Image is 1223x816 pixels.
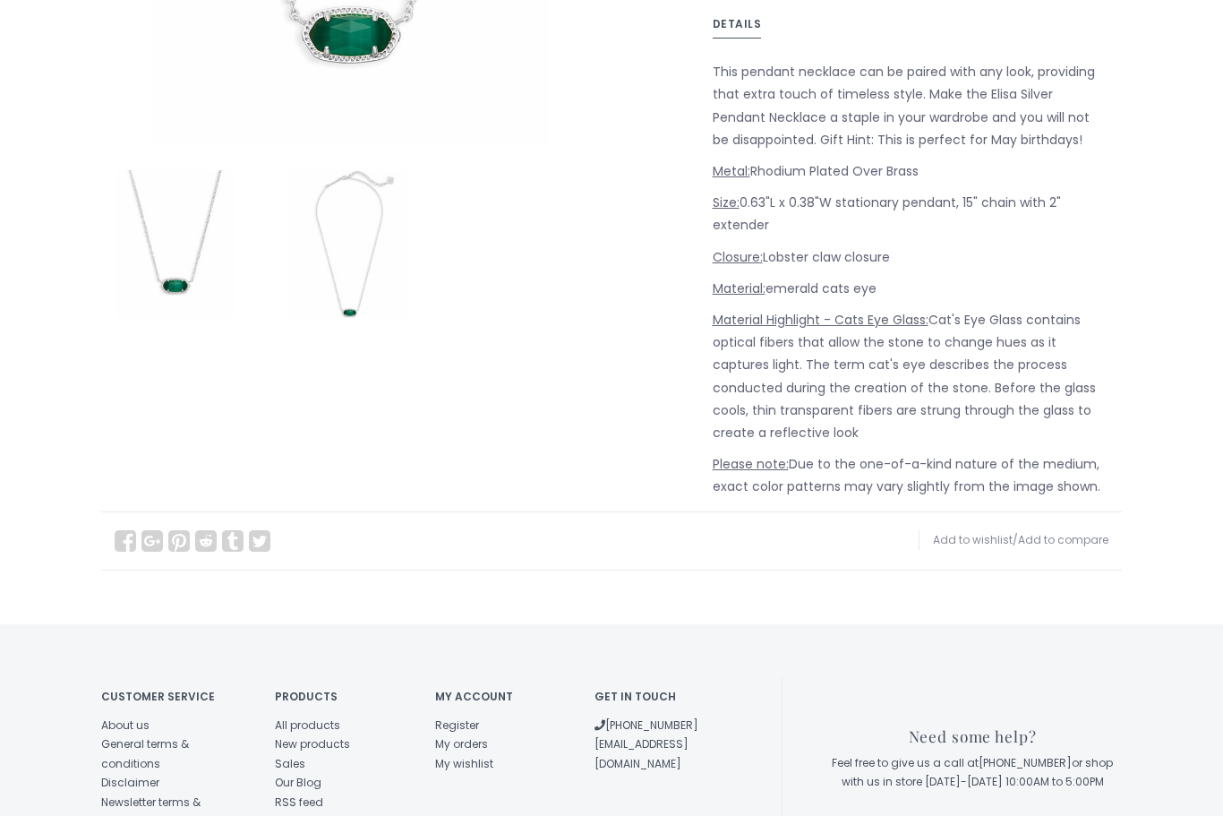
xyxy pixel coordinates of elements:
span: Metal: [713,162,750,180]
p: Cat's Eye Glass contains optical fibers that allow the stone to change hues as it captures light.... [713,309,1109,444]
a: [PHONE_NUMBER] [594,717,698,733]
a: [EMAIL_ADDRESS][DOMAIN_NAME] [594,736,688,771]
a: General terms & conditions [101,736,189,771]
a: Share on Tumblr [222,530,244,552]
h4: Customer service [101,691,248,702]
a: My orders [435,736,488,752]
span: Size: [713,193,740,211]
a: Share on Facebook [115,530,136,552]
img: Kendra Scott Kendra Scott Elisa Silver Pendant Necklace In Emerald Cats Eye [101,170,249,318]
a: All products [275,717,340,733]
a: New products [275,736,350,752]
span: Feel free to give us a call at or shop with us in store [DATE]-[DATE] 10:00AM to 5:00PM [832,755,1113,790]
p: Rhodium Plated Over Brass [713,160,1109,183]
span: Please note: [713,455,789,473]
h4: My account [435,691,569,702]
h3: Need some help? [823,728,1122,745]
a: Details [713,14,762,39]
a: Sales [275,756,305,771]
span: Closure: [713,248,763,266]
h4: Get in touch [594,691,728,702]
a: Disclaimer [101,775,159,790]
a: About us [101,717,150,733]
p: emerald cats eye [713,278,1109,300]
a: Add to wishlist [933,532,1013,547]
a: Share on Reddit [195,530,217,552]
a: RSS feed [275,795,323,810]
img: Kendra Scott Kendra Scott Elisa Silver Pendant Necklace In Emerald Cats Eye [276,170,423,318]
div: / [919,530,1108,550]
p: Due to the one-of-a-kind nature of the medium, exact color patterns may vary slightly from the im... [713,453,1109,498]
h4: Products [275,691,408,702]
a: My wishlist [435,756,493,771]
a: Pin It [168,530,190,552]
p: 0.63"L x 0.38"W stationary pendant, 15" chain with 2" extender [713,192,1109,236]
a: [PHONE_NUMBER] [979,755,1072,770]
a: Add to compare [1018,532,1108,547]
a: Register [435,717,479,733]
p: Lobster claw closure [713,246,1109,269]
span: Material Highlight - Cats Eye Glass: [713,311,928,329]
a: Our Blog [275,775,321,790]
p: This pendant necklace can be paired with any look, providing that extra touch of timeless style. ... [713,61,1109,151]
a: Share on Google+ [141,530,163,552]
span: Material: [713,279,765,297]
a: Share on Twitter [249,530,270,552]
